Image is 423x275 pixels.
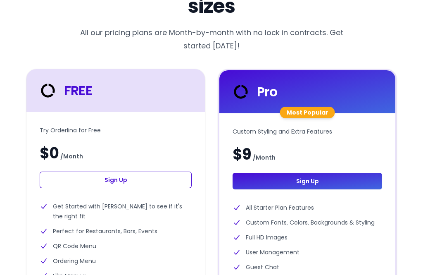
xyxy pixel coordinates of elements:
[233,127,382,137] p: Custom Styling and Extra Features
[40,202,192,222] li: Get Started with [PERSON_NAME] to see if it's the right fit
[233,248,382,258] li: User Management
[233,218,382,228] li: Custom Fonts, Colors, Backgrounds & Styling
[73,26,350,53] p: All our pricing plans are Month-by-month with no lock in contracts. Get started [DATE]!
[233,173,382,190] a: Sign Up
[233,263,382,273] li: Guest Chat
[40,146,59,162] span: $0
[233,147,251,163] span: $9
[231,82,278,102] div: Pro
[40,242,192,251] li: QR Code Menu
[40,227,192,237] li: Perfect for Restaurants, Bars, Events
[233,233,382,243] li: Full HD Images
[40,126,192,136] p: Try Orderlina for Free
[233,203,382,213] li: All Starter Plan Features
[253,153,276,163] span: / Month
[60,152,83,162] span: / Month
[280,107,335,119] div: Most Popular
[40,172,192,189] a: Sign Up
[38,81,92,101] div: FREE
[40,256,192,266] li: Ordering Menu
